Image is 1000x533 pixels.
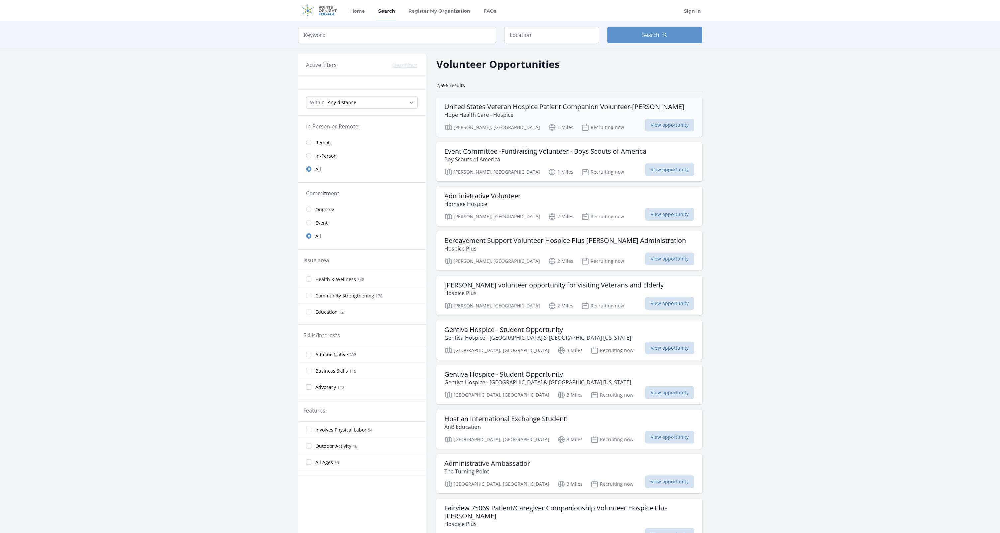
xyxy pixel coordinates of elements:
[315,384,336,391] span: Advocacy
[444,370,631,378] h3: Gentiva Hospice - Student Opportunity
[642,31,659,39] span: Search
[581,257,624,265] p: Recruiting now
[436,82,465,89] span: 2,696 results
[306,384,311,390] input: Advocacy 112
[591,436,633,444] p: Recruiting now
[581,168,624,176] p: Recruiting now
[444,103,684,111] h3: United States Veteran Hospice Patient Companion Volunteer-[PERSON_NAME]
[392,62,418,69] button: Clear filters
[444,504,694,520] h3: Fairview 75069 Patient/Caregiver Companionship Volunteer Hospice Plus [PERSON_NAME]
[557,436,583,444] p: 3 Miles
[557,346,583,354] p: 3 Miles
[353,444,357,449] span: 46
[357,277,364,282] span: 348
[436,365,702,404] a: Gentiva Hospice - Student Opportunity Gentiva Hospice - [GEOGRAPHIC_DATA] & [GEOGRAPHIC_DATA] [US...
[444,237,686,245] h3: Bereavement Support Volunteer Hospice Plus [PERSON_NAME] Administration
[581,213,624,221] p: Recruiting now
[444,200,521,208] p: Homage Hospice
[315,139,332,146] span: Remote
[436,454,702,493] a: Administrative Ambassador The Turning Point [GEOGRAPHIC_DATA], [GEOGRAPHIC_DATA] 3 Miles Recruiti...
[436,142,702,181] a: Event Committee -Fundraising Volunteer - Boys Scouts of America Boy Scouts of America [PERSON_NAM...
[557,391,583,399] p: 3 Miles
[306,427,311,432] input: Involves Physical Labor 54
[645,475,694,488] span: View opportunity
[298,149,426,162] a: In-Person
[436,231,702,270] a: Bereavement Support Volunteer Hospice Plus [PERSON_NAME] Administration Hospice Plus [PERSON_NAME...
[548,302,573,310] p: 2 Miles
[298,162,426,176] a: All
[315,309,338,315] span: Education
[303,331,340,339] legend: Skills/Interests
[337,385,344,390] span: 112
[444,334,631,342] p: Gentiva Hospice - [GEOGRAPHIC_DATA] & [GEOGRAPHIC_DATA] [US_STATE]
[645,431,694,444] span: View opportunity
[303,256,329,264] legend: Issue area
[591,391,633,399] p: Recruiting now
[548,123,573,131] p: 1 Miles
[444,245,686,253] p: Hospice Plus
[315,153,337,159] span: In-Person
[444,459,530,467] h3: Administrative Ambassador
[306,293,311,298] input: Community Strengthening 178
[444,257,540,265] p: [PERSON_NAME], [GEOGRAPHIC_DATA]
[444,391,549,399] p: [GEOGRAPHIC_DATA], [GEOGRAPHIC_DATA]
[444,213,540,221] p: [PERSON_NAME], [GEOGRAPHIC_DATA]
[306,459,311,465] input: All Ages 35
[444,123,540,131] p: [PERSON_NAME], [GEOGRAPHIC_DATA]
[306,61,337,69] h3: Active filters
[315,368,348,374] span: Business Skills
[298,27,496,43] input: Keyword
[444,155,646,163] p: Boy Scouts of America
[303,407,325,415] legend: Features
[645,163,694,176] span: View opportunity
[306,276,311,282] input: Health & Wellness 348
[581,302,624,310] p: Recruiting now
[306,309,311,314] input: Education 121
[315,443,351,449] span: Outdoor Activity
[376,293,383,299] span: 178
[306,96,418,109] select: Search Radius
[444,192,521,200] h3: Administrative Volunteer
[436,97,702,137] a: United States Veteran Hospice Patient Companion Volunteer-[PERSON_NAME] Hope Health Care - Hospic...
[306,368,311,373] input: Business Skills 115
[306,122,418,130] legend: In-Person or Remote:
[581,123,624,131] p: Recruiting now
[444,415,568,423] h3: Host an International Exchange Student!
[548,213,573,221] p: 2 Miles
[548,257,573,265] p: 2 Miles
[645,386,694,399] span: View opportunity
[444,326,631,334] h3: Gentiva Hospice - Student Opportunity
[315,220,328,226] span: Event
[436,320,702,360] a: Gentiva Hospice - Student Opportunity Gentiva Hospice - [GEOGRAPHIC_DATA] & [GEOGRAPHIC_DATA] [US...
[444,467,530,475] p: The Turning Point
[645,342,694,354] span: View opportunity
[444,302,540,310] p: [PERSON_NAME], [GEOGRAPHIC_DATA]
[349,368,356,374] span: 115
[298,216,426,229] a: Event
[298,229,426,243] a: All
[368,427,373,433] span: 54
[306,352,311,357] input: Administrative 293
[436,410,702,449] a: Host an International Exchange Student! AnB Education [GEOGRAPHIC_DATA], [GEOGRAPHIC_DATA] 3 Mile...
[315,166,321,173] span: All
[436,276,702,315] a: [PERSON_NAME] volunteer opportunity for visiting Veterans and Elderly Hospice Plus [PERSON_NAME],...
[444,346,549,354] p: [GEOGRAPHIC_DATA], [GEOGRAPHIC_DATA]
[298,136,426,149] a: Remote
[444,520,694,528] p: Hospice Plus
[444,281,664,289] h3: [PERSON_NAME] volunteer opportunity for visiting Veterans and Elderly
[298,203,426,216] a: Ongoing
[645,208,694,221] span: View opportunity
[315,233,321,240] span: All
[645,297,694,310] span: View opportunity
[339,309,346,315] span: 121
[444,168,540,176] p: [PERSON_NAME], [GEOGRAPHIC_DATA]
[306,189,418,197] legend: Commitment:
[334,460,339,465] span: 35
[444,423,568,431] p: AnB Education
[444,147,646,155] h3: Event Committee -Fundraising Volunteer - Boys Scouts of America
[315,206,334,213] span: Ongoing
[315,292,374,299] span: Community Strengthening
[444,111,684,119] p: Hope Health Care - Hospice
[557,480,583,488] p: 3 Miles
[306,443,311,448] input: Outdoor Activity 46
